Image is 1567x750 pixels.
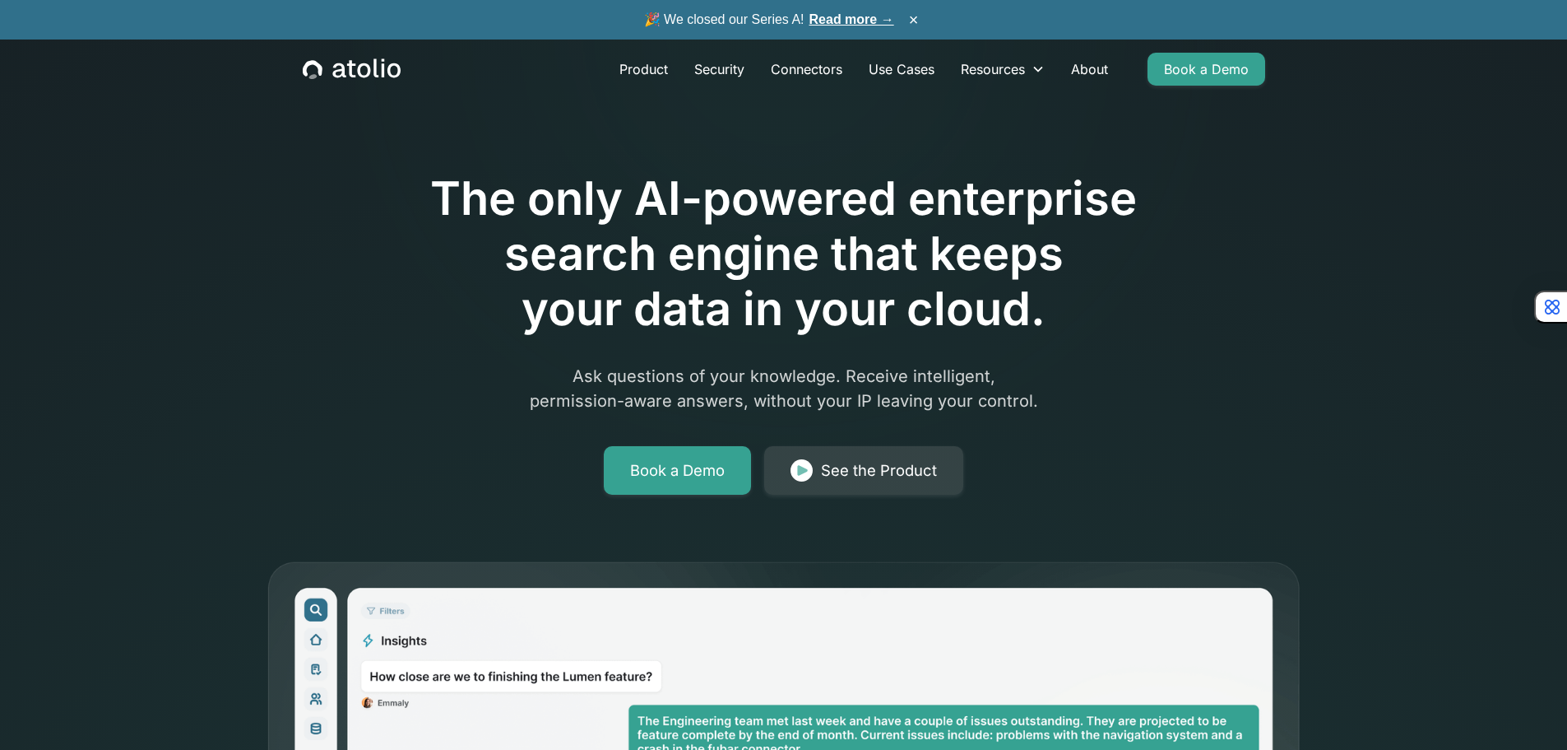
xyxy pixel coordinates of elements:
[758,53,855,86] a: Connectors
[809,12,894,26] a: Read more →
[644,10,894,30] span: 🎉 We closed our Series A!
[904,11,924,29] button: ×
[1147,53,1265,86] a: Book a Demo
[363,171,1205,338] h1: The only AI-powered enterprise search engine that keeps your data in your cloud.
[961,59,1025,79] div: Resources
[681,53,758,86] a: Security
[764,446,963,496] a: See the Product
[604,446,751,496] a: Book a Demo
[948,53,1058,86] div: Resources
[855,53,948,86] a: Use Cases
[606,53,681,86] a: Product
[303,58,401,80] a: home
[468,364,1100,413] p: Ask questions of your knowledge. Receive intelligent, permission-aware answers, without your IP l...
[821,459,937,482] div: See the Product
[1058,53,1121,86] a: About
